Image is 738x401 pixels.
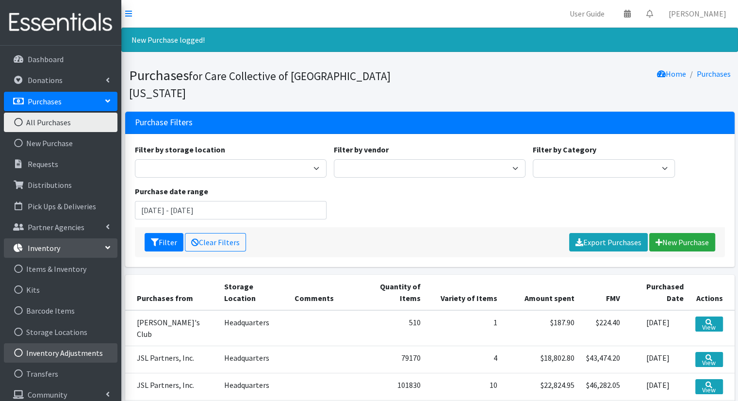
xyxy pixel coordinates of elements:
a: Transfers [4,364,117,384]
p: Donations [28,75,63,85]
h1: Purchases [129,67,426,100]
td: Headquarters [218,310,289,346]
a: Inventory Adjustments [4,343,117,363]
td: 79170 [358,346,426,373]
td: $22,824.95 [503,373,580,401]
td: JSL Partners, Inc. [125,373,219,401]
a: Purchases [4,92,117,111]
th: Comments [289,275,358,310]
td: 10 [426,373,503,401]
a: All Purchases [4,113,117,132]
a: Distributions [4,175,117,195]
a: Kits [4,280,117,300]
th: Quantity of Items [358,275,426,310]
input: January 1, 2011 - December 31, 2011 [135,201,327,219]
th: Actions [689,275,734,310]
th: Purchases from [125,275,219,310]
td: 510 [358,310,426,346]
th: FMV [580,275,626,310]
p: Purchases [28,97,62,106]
p: Pick Ups & Deliveries [28,201,96,211]
td: $187.90 [503,310,580,346]
a: Inventory [4,238,117,258]
a: Donations [4,70,117,90]
p: Distributions [28,180,72,190]
td: [PERSON_NAME]'s Club [125,310,219,346]
small: for Care Collective of [GEOGRAPHIC_DATA][US_STATE] [129,69,391,100]
a: Partner Agencies [4,217,117,237]
a: View [695,352,722,367]
label: Filter by Category [533,144,596,155]
a: Export Purchases [569,233,648,251]
a: Clear Filters [185,233,246,251]
td: $224.40 [580,310,626,346]
p: Dashboard [28,54,64,64]
a: New Purchase [4,134,117,153]
td: Headquarters [218,346,289,373]
p: Requests [28,159,58,169]
td: [DATE] [626,346,689,373]
th: Variety of Items [426,275,503,310]
button: Filter [145,233,183,251]
a: Dashboard [4,50,117,69]
div: New Purchase logged! [121,28,738,52]
td: $18,802.80 [503,346,580,373]
a: Requests [4,154,117,174]
p: Community [28,390,67,400]
a: View [695,317,722,332]
a: User Guide [562,4,612,23]
a: Home [657,69,686,79]
th: Purchased Date [626,275,689,310]
label: Filter by vendor [334,144,389,155]
th: Storage Location [218,275,289,310]
p: Inventory [28,243,60,253]
a: Barcode Items [4,301,117,320]
a: New Purchase [649,233,715,251]
p: Partner Agencies [28,222,84,232]
a: Items & Inventory [4,259,117,279]
label: Purchase date range [135,185,208,197]
h3: Purchase Filters [135,117,193,128]
a: View [695,379,722,394]
th: Amount spent [503,275,580,310]
td: 4 [426,346,503,373]
a: [PERSON_NAME] [661,4,734,23]
td: [DATE] [626,373,689,401]
label: Filter by storage location [135,144,225,155]
td: $46,282.05 [580,373,626,401]
td: JSL Partners, Inc. [125,346,219,373]
a: Pick Ups & Deliveries [4,197,117,216]
td: [DATE] [626,310,689,346]
td: $43,474.20 [580,346,626,373]
td: Headquarters [218,373,289,401]
td: 1 [426,310,503,346]
img: HumanEssentials [4,6,117,39]
a: Storage Locations [4,322,117,342]
td: 101830 [358,373,426,401]
a: Purchases [697,69,731,79]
